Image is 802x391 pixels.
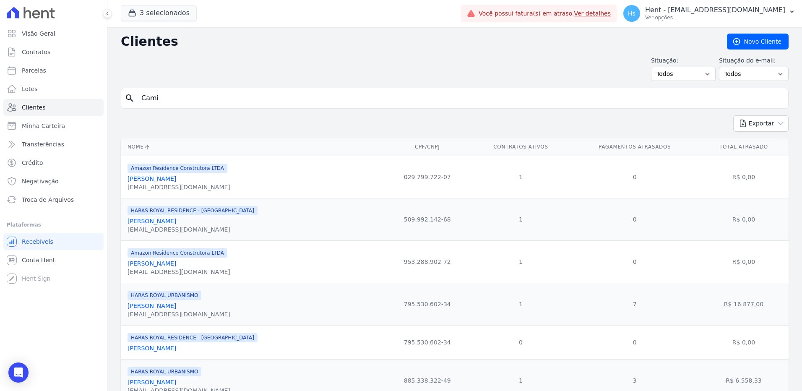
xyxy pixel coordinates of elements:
a: Minha Carteira [3,117,104,134]
td: 795.530.602-34 [384,283,471,325]
span: Minha Carteira [22,122,65,130]
i: search [125,93,135,103]
span: Lotes [22,85,38,93]
a: Ver detalhes [574,10,611,17]
td: 509.992.142-68 [384,198,471,240]
span: Amazon Residence Construtora LTDA [128,248,227,258]
td: R$ 0,00 [699,156,789,198]
td: 029.799.722-07 [384,156,471,198]
td: 1 [471,240,571,283]
a: Visão Geral [3,25,104,42]
label: Situação: [651,56,716,65]
td: 0 [570,325,699,359]
a: [PERSON_NAME] [128,218,176,224]
a: Novo Cliente [727,34,789,50]
input: Buscar por nome, CPF ou e-mail [136,90,785,107]
td: 1 [471,198,571,240]
span: Você possui fatura(s) em atraso. [479,9,611,18]
a: Clientes [3,99,104,116]
a: Recebíveis [3,233,104,250]
label: Situação do e-mail: [719,56,789,65]
p: Hent - [EMAIL_ADDRESS][DOMAIN_NAME] [645,6,785,14]
a: [PERSON_NAME] [128,345,176,352]
a: Conta Hent [3,252,104,268]
a: [PERSON_NAME] [128,175,176,182]
a: Crédito [3,154,104,171]
td: R$ 0,00 [699,240,789,283]
td: R$ 0,00 [699,198,789,240]
span: HARAS ROYAL URBANISMO [128,367,201,376]
button: Hs Hent - [EMAIL_ADDRESS][DOMAIN_NAME] Ver opções [617,2,802,25]
td: 1 [471,156,571,198]
td: 0 [471,325,571,359]
span: HARAS ROYAL RESIDENCE - [GEOGRAPHIC_DATA] [128,333,258,342]
span: Troca de Arquivos [22,195,74,204]
span: Visão Geral [22,29,55,38]
a: Parcelas [3,62,104,79]
td: 7 [570,283,699,325]
a: [PERSON_NAME] [128,302,176,309]
span: Clientes [22,103,45,112]
a: Negativação [3,173,104,190]
div: Plataformas [7,220,100,230]
span: Amazon Residence Construtora LTDA [128,164,227,173]
a: [PERSON_NAME] [128,260,176,267]
p: Ver opções [645,14,785,21]
a: [PERSON_NAME] [128,379,176,386]
button: Exportar [733,115,789,132]
span: Recebíveis [22,237,53,246]
span: Conta Hent [22,256,55,264]
span: HARAS ROYAL URBANISMO [128,291,201,300]
div: [EMAIL_ADDRESS][DOMAIN_NAME] [128,183,230,191]
td: 1 [471,283,571,325]
td: 0 [570,156,699,198]
span: Crédito [22,159,43,167]
th: Total Atrasado [699,138,789,156]
span: Transferências [22,140,64,149]
th: Nome [121,138,384,156]
td: R$ 0,00 [699,325,789,359]
span: HARAS ROYAL RESIDENCE - [GEOGRAPHIC_DATA] [128,206,258,215]
th: Pagamentos Atrasados [570,138,699,156]
a: Transferências [3,136,104,153]
div: [EMAIL_ADDRESS][DOMAIN_NAME] [128,225,258,234]
div: Open Intercom Messenger [8,362,29,383]
td: 953.288.902-72 [384,240,471,283]
td: R$ 16.877,00 [699,283,789,325]
span: Contratos [22,48,50,56]
div: [EMAIL_ADDRESS][DOMAIN_NAME] [128,310,230,318]
td: 0 [570,198,699,240]
span: Negativação [22,177,59,185]
th: CPF/CNPJ [384,138,471,156]
td: 0 [570,240,699,283]
h2: Clientes [121,34,713,49]
th: Contratos Ativos [471,138,571,156]
a: Contratos [3,44,104,60]
td: 795.530.602-34 [384,325,471,359]
a: Troca de Arquivos [3,191,104,208]
button: 3 selecionados [121,5,197,21]
span: Hs [628,10,635,16]
a: Lotes [3,81,104,97]
span: Parcelas [22,66,46,75]
div: [EMAIL_ADDRESS][DOMAIN_NAME] [128,268,230,276]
